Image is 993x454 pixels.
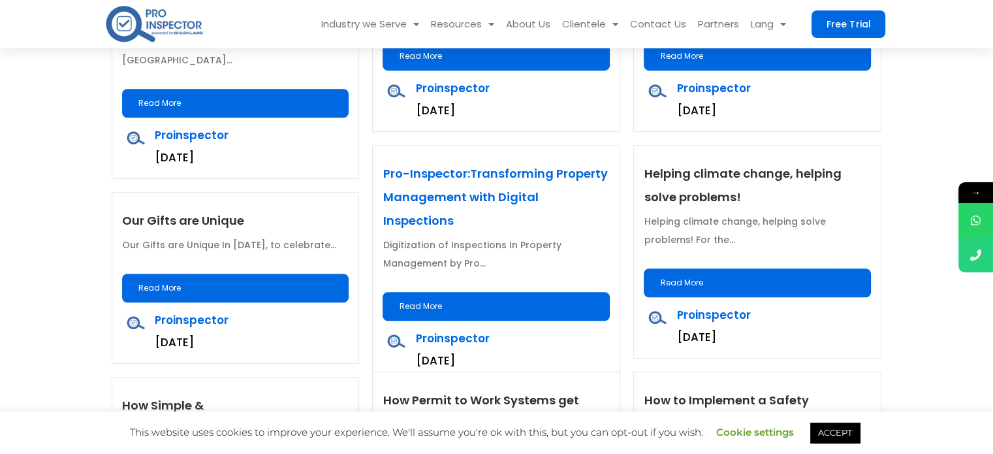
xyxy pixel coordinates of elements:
[155,334,194,350] time: [DATE]
[155,150,194,165] time: [DATE]
[122,89,349,118] a: Read More
[827,20,870,29] span: Free Trial
[644,42,871,71] a: Read More
[122,212,244,229] a: Our Gifts are Unique
[644,165,841,205] a: Helping climate change, helping solve problems!
[383,42,610,71] a: Read More
[155,312,229,328] a: Proinspector
[122,236,349,254] p: Our Gifts are Unique In [DATE], to celebrate...
[812,10,885,38] a: Free Trial
[644,212,871,249] p: Helping climate change, helping solve problems! For the...
[676,80,750,96] a: Proinspector
[958,182,993,203] span: →
[122,124,150,152] img: Proinspector
[644,268,871,297] a: Read More
[383,236,610,272] p: Digitization of Inspections In Property Management by Pro...
[122,274,349,302] a: Read More
[676,103,716,118] time: [DATE]
[383,327,410,355] img: Proinspector
[415,80,489,96] a: Proinspector
[130,426,863,438] span: This website uses cookies to improve your experience. We'll assume you're ok with this, but you c...
[810,423,860,443] a: ACCEPT
[383,77,410,105] img: Proinspector
[716,426,794,438] a: Cookie settings
[644,304,671,331] img: Proinspector
[676,329,716,345] time: [DATE]
[122,33,349,69] p: Pro-Inspector’s Role in Building Qatar’s [GEOGRAPHIC_DATA]...
[122,309,150,336] img: Proinspector
[676,307,750,323] a: Proinspector
[415,103,454,118] time: [DATE]
[415,331,489,346] a: Proinspector
[383,292,610,321] a: Read More
[383,165,607,229] a: Pro-Inspector:Transforming Property Management with Digital Inspections
[644,77,671,105] img: Proinspector
[104,3,204,44] img: pro-inspector-logo
[155,127,229,143] a: Proinspector
[415,353,454,368] time: [DATE]
[383,392,578,432] a: How Permit to Work Systems get Digitized by Pro Inspector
